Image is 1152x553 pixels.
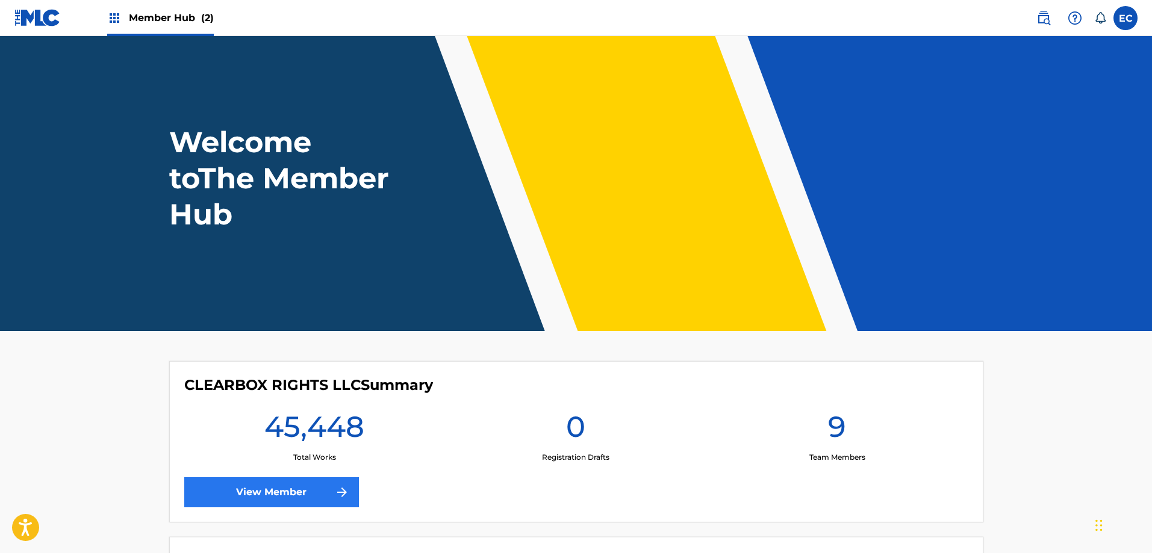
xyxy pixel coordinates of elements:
a: Public Search [1032,6,1056,30]
img: Top Rightsholders [107,11,122,25]
h1: 9 [828,409,846,452]
p: Team Members [809,452,865,463]
h4: CLEARBOX RIGHTS LLC [184,376,433,394]
p: Total Works [293,452,336,463]
a: View Member [184,477,359,507]
div: Notifications [1094,12,1106,24]
img: help [1068,11,1082,25]
h1: Welcome to The Member Hub [169,124,394,232]
div: Help [1063,6,1087,30]
img: f7272a7cc735f4ea7f67.svg [335,485,349,499]
span: Member Hub [129,11,214,25]
iframe: Chat Widget [1092,495,1152,553]
img: MLC Logo [14,9,61,26]
h1: 0 [566,409,585,452]
div: User Menu [1113,6,1138,30]
h1: 45,448 [264,409,364,452]
p: Registration Drafts [542,452,609,463]
div: Drag [1095,507,1103,543]
span: (2) [201,12,214,23]
img: search [1036,11,1051,25]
